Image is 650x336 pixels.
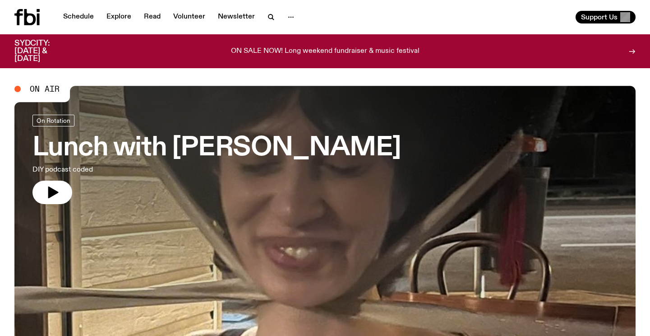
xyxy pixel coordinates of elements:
h3: Lunch with [PERSON_NAME] [32,135,401,161]
p: ON SALE NOW! Long weekend fundraiser & music festival [231,47,420,56]
span: On Rotation [37,117,70,124]
button: Support Us [576,11,636,23]
a: On Rotation [32,115,74,126]
span: On Air [30,85,60,93]
p: DIY podcast coded [32,164,263,175]
a: Explore [101,11,137,23]
a: Schedule [58,11,99,23]
a: Newsletter [212,11,260,23]
a: Volunteer [168,11,211,23]
a: Read [138,11,166,23]
h3: SYDCITY: [DATE] & [DATE] [14,40,72,63]
span: Support Us [581,13,618,21]
a: Lunch with [PERSON_NAME]DIY podcast coded [32,115,401,204]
